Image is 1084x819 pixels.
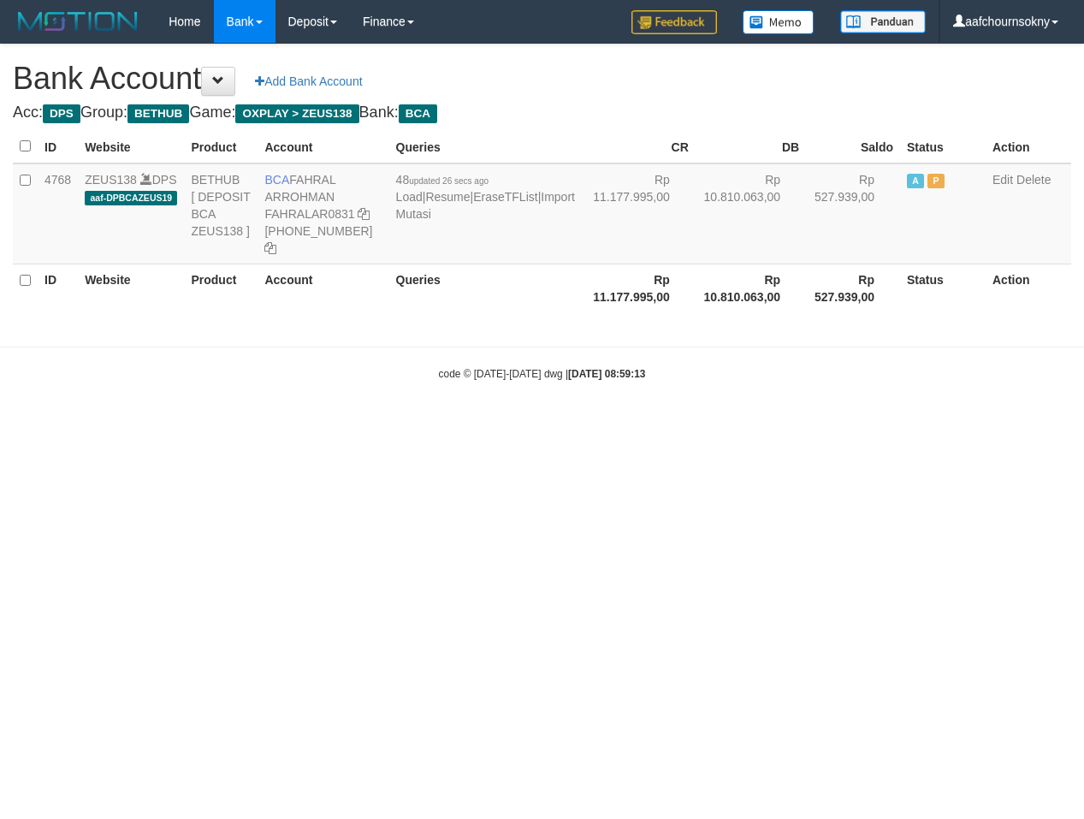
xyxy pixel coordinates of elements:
a: EraseTFList [473,190,537,204]
span: DPS [43,104,80,123]
h4: Acc: Group: Game: Bank: [13,104,1071,122]
a: ZEUS138 [85,173,137,187]
span: BCA [399,104,437,123]
img: MOTION_logo.png [13,9,143,34]
td: BETHUB [ DEPOSIT BCA ZEUS138 ] [184,163,258,264]
span: Paused [927,174,945,188]
td: Rp 10.810.063,00 [696,163,806,264]
span: BCA [264,173,289,187]
th: Product [184,130,258,163]
a: Delete [1016,173,1051,187]
td: Rp 11.177.995,00 [585,163,696,264]
a: FAHRALAR0831 [264,207,354,221]
span: Active [907,174,924,188]
span: aaf-DPBCAZEUS19 [85,191,177,205]
td: Rp 527.939,00 [806,163,900,264]
th: Account [258,264,388,312]
a: Edit [992,173,1013,187]
a: Resume [425,190,470,204]
a: Load [396,190,423,204]
a: Import Mutasi [396,190,575,221]
th: Website [78,264,184,312]
th: Queries [389,264,585,312]
th: Queries [389,130,585,163]
span: BETHUB [127,104,189,123]
small: code © [DATE]-[DATE] dwg | [439,368,646,380]
img: Button%20Memo.svg [743,10,814,34]
th: DB [696,130,806,163]
th: Rp 10.810.063,00 [696,264,806,312]
img: Feedback.jpg [631,10,717,34]
th: Website [78,130,184,163]
span: | | | [396,173,575,221]
a: Add Bank Account [244,67,373,96]
th: Rp 11.177.995,00 [585,264,696,312]
th: Product [184,264,258,312]
td: 4768 [38,163,78,264]
th: ID [38,130,78,163]
strong: [DATE] 08:59:13 [568,368,645,380]
th: Action [986,264,1071,312]
span: updated 26 secs ago [409,176,489,186]
th: Rp 527.939,00 [806,264,900,312]
th: ID [38,264,78,312]
span: OXPLAY > ZEUS138 [235,104,358,123]
th: CR [585,130,696,163]
td: DPS [78,163,184,264]
td: FAHRAL ARROHMAN [PHONE_NUMBER] [258,163,388,264]
h1: Bank Account [13,62,1071,96]
span: 48 [396,173,489,187]
th: Status [900,130,986,163]
th: Status [900,264,986,312]
img: panduan.png [840,10,926,33]
th: Account [258,130,388,163]
th: Action [986,130,1071,163]
th: Saldo [806,130,900,163]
